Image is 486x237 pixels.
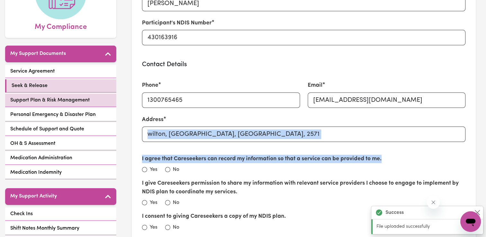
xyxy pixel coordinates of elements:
span: My Compliance [35,19,87,33]
span: Support Plan & Risk Management [10,96,90,104]
label: No [173,166,179,173]
h3: Contact Details [142,61,465,68]
label: Phone [142,81,158,90]
span: Service Agreement [10,67,55,75]
a: Check Ins [5,207,116,221]
label: Yes [150,224,157,231]
a: Personal Emergency & Disaster Plan [5,108,116,121]
span: Medication Indemnity [10,169,62,176]
a: Service Agreement [5,65,116,78]
span: Medication Administration [10,154,72,162]
span: Check Ins [10,210,33,218]
label: No [173,224,179,231]
a: Medication Administration [5,152,116,165]
label: Participant's NDIS Number [142,19,212,27]
strong: Success [385,209,404,216]
label: No [173,199,179,206]
span: OH & S Assessment [10,140,55,147]
button: Close [473,209,481,216]
h5: My Support Documents [10,51,66,57]
iframe: Button to launch messaging window [460,211,481,232]
a: Support Plan & Risk Management [5,94,116,107]
label: I give Careseekers permission to share my information with relevant service providers I choose to... [142,179,465,196]
button: My Support Documents [5,46,116,62]
label: Email [308,81,323,90]
p: File uploaded successfully [376,223,479,230]
label: I consent to giving Careseekers a copy of my NDIS plan. [142,212,286,221]
a: OH & S Assessment [5,137,116,150]
label: Yes [150,166,157,173]
label: Yes [150,199,157,206]
button: My Support Activity [5,188,116,205]
a: Schedule of Support and Quote [5,123,116,136]
label: Address [142,116,163,124]
iframe: Close message [427,196,440,209]
span: Shift Notes Monthly Summary [10,224,79,232]
a: Seek & Release [5,79,116,92]
a: Shift Notes Monthly Summary [5,222,116,235]
a: Medication Indemnity [5,166,116,179]
h5: My Support Activity [10,193,57,199]
span: Need any help? [4,4,39,10]
label: I agree that Careseekers can record my information so that a service can be provided to me. [142,155,382,163]
span: Schedule of Support and Quote [10,125,84,133]
span: Personal Emergency & Disaster Plan [10,111,96,119]
span: Seek & Release [12,82,48,90]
